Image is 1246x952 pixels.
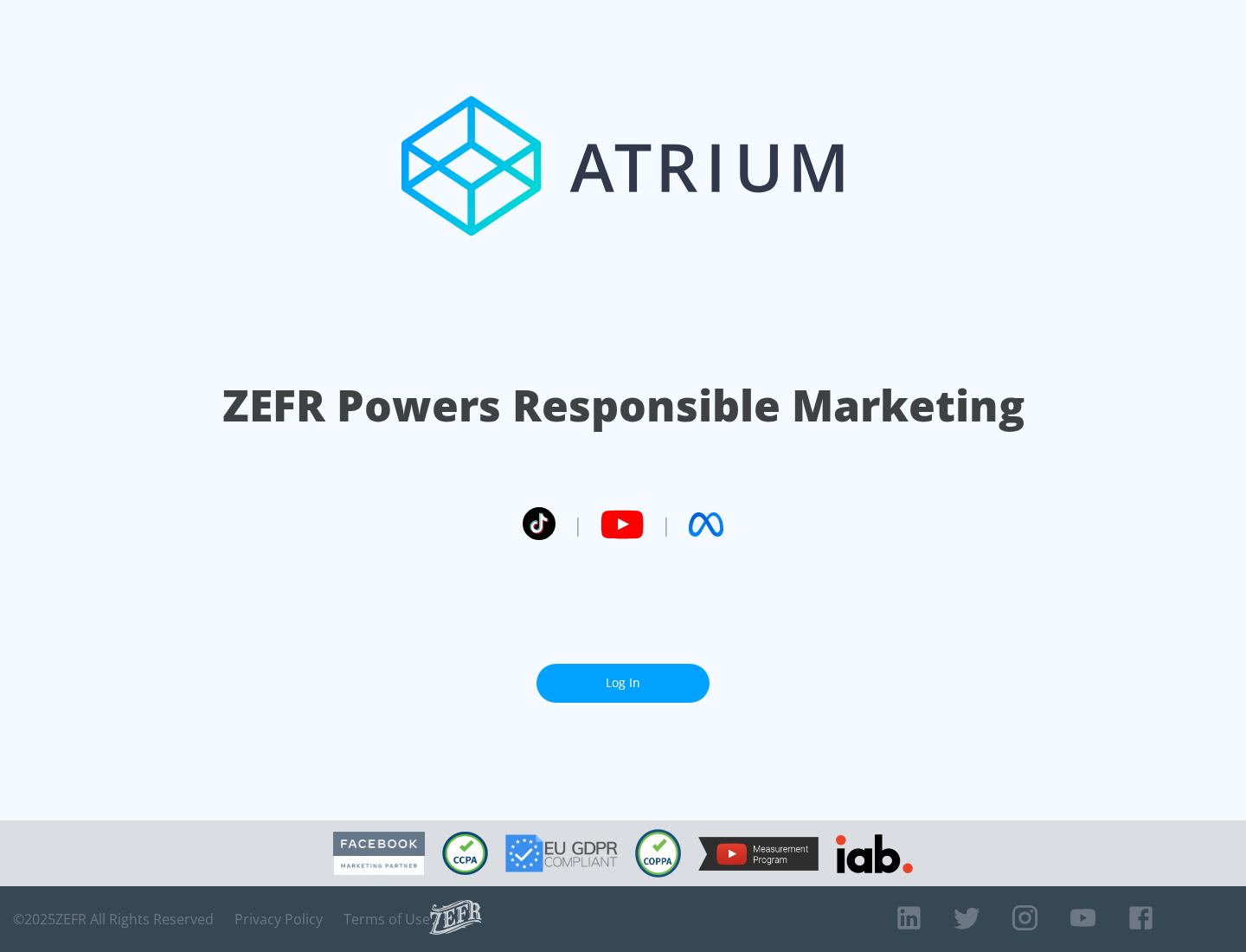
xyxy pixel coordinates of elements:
img: GDPR Compliant [505,834,618,872]
a: Terms of Use [344,910,430,928]
img: Facebook Marketing Partner [333,832,425,876]
span: © 2025 ZEFR All Rights Reserved [13,910,214,928]
span: | [661,511,671,537]
img: COPPA Compliant [635,829,681,878]
img: CCPA Compliant [442,832,488,875]
img: YouTube Measurement Program [698,837,819,871]
img: IAB [836,834,913,873]
a: Privacy Policy [234,910,323,928]
h1: ZEFR Powers Responsible Marketing [222,376,1024,435]
a: Log In [536,664,710,703]
span: | [573,511,583,537]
